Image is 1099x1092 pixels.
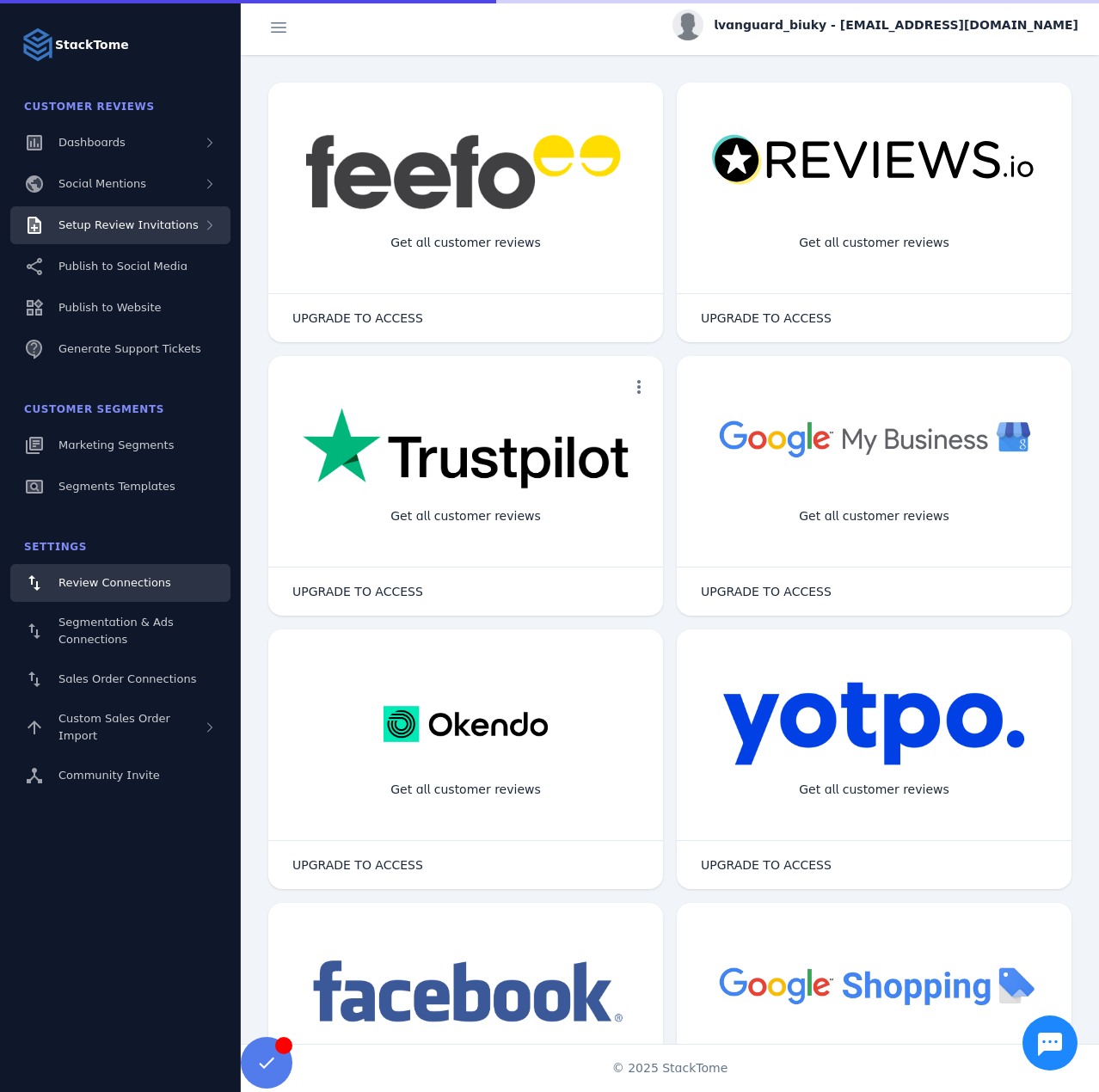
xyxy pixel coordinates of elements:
[58,672,196,685] span: Sales Order Connections
[711,954,1037,1015] img: googleshopping.png
[21,28,55,62] img: Logo image
[612,1059,728,1077] span: © 2025 StackTome
[58,136,126,149] span: Dashboards
[701,859,832,871] span: UPGRADE TO ACCESS
[384,681,548,767] img: okendo.webp
[58,769,160,782] span: Community Invite
[622,370,656,404] button: more
[377,220,555,266] div: Get all customer reviews
[672,9,703,40] img: profile.jpg
[24,101,155,113] span: Customer Reviews
[785,767,963,813] div: Get all customer reviews
[10,564,230,602] a: Review Connections
[10,248,230,285] a: Publish to Social Media
[303,134,629,210] img: feefo.png
[292,312,423,324] span: UPGRADE TO ACCESS
[377,767,555,813] div: Get all customer reviews
[672,9,1078,40] button: lvanguard_biuky - [EMAIL_ADDRESS][DOMAIN_NAME]
[10,426,230,464] a: Marketing Segments
[10,289,230,327] a: Publish to Website
[55,36,129,54] strong: StackTome
[58,616,174,646] span: Segmentation & Ads Connections
[292,586,423,598] span: UPGRADE TO ACCESS
[772,1040,975,1086] div: Import Products from Google
[275,574,440,609] button: UPGRADE TO ACCESS
[684,574,849,609] button: UPGRADE TO ACCESS
[10,660,230,698] a: Sales Order Connections
[701,586,832,598] span: UPGRADE TO ACCESS
[711,134,1037,187] img: reviewsio.svg
[24,541,87,553] span: Settings
[58,218,199,231] span: Setup Review Invitations
[58,177,146,190] span: Social Mentions
[275,848,440,882] button: UPGRADE TO ACCESS
[58,439,174,451] span: Marketing Segments
[785,494,963,539] div: Get all customer reviews
[722,681,1026,767] img: yotpo.png
[377,494,555,539] div: Get all customer reviews
[58,480,175,493] span: Segments Templates
[58,342,201,355] span: Generate Support Tickets
[24,403,164,415] span: Customer Segments
[303,408,629,492] img: trustpilot.png
[58,712,170,742] span: Custom Sales Order Import
[701,312,832,324] span: UPGRADE TO ACCESS
[58,576,171,589] span: Review Connections
[10,757,230,794] a: Community Invite
[10,605,230,657] a: Segmentation & Ads Connections
[10,468,230,506] a: Segments Templates
[684,848,849,882] button: UPGRADE TO ACCESS
[292,859,423,871] span: UPGRADE TO ACCESS
[303,954,629,1031] img: facebook.png
[684,301,849,335] button: UPGRADE TO ACCESS
[714,16,1078,34] span: lvanguard_biuky - [EMAIL_ADDRESS][DOMAIN_NAME]
[58,260,187,273] span: Publish to Social Media
[275,301,440,335] button: UPGRADE TO ACCESS
[785,220,963,266] div: Get all customer reviews
[711,408,1037,469] img: googlebusiness.png
[58,301,161,314] span: Publish to Website
[10,330,230,368] a: Generate Support Tickets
